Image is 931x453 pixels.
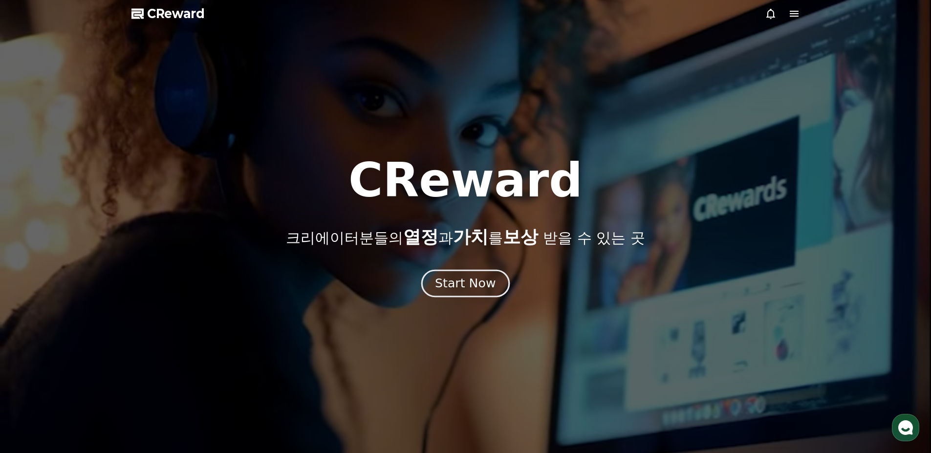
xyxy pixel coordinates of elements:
button: Start Now [421,269,510,297]
a: 설정 [126,310,188,334]
h1: CReward [348,157,583,204]
span: 홈 [31,324,37,332]
a: CReward [131,6,205,22]
p: 크리에이터분들의 과 를 받을 수 있는 곳 [286,227,645,247]
span: 설정 [151,324,163,332]
div: Start Now [435,275,496,292]
span: 대화 [89,325,101,333]
span: 열정 [403,227,438,247]
span: 가치 [453,227,488,247]
span: 보상 [503,227,538,247]
a: 홈 [3,310,65,334]
a: 대화 [65,310,126,334]
span: CReward [147,6,205,22]
a: Start Now [423,280,508,289]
